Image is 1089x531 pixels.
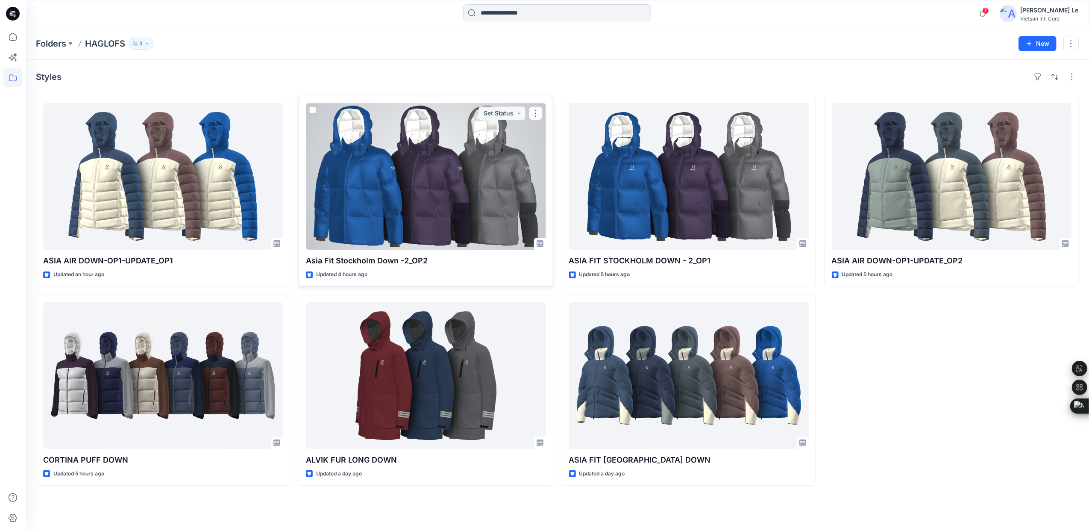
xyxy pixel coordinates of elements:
p: Updated 5 hours ago [579,270,630,279]
p: Updated an hour ago [53,270,104,279]
span: 7 [982,7,989,14]
p: Updated a day ago [316,469,362,478]
a: Asia Fit Stockholm Down -2​_OP2 [306,103,546,250]
a: ASIA AIR DOWN-OP1-UPDATE_OP1 [43,103,283,250]
button: 3 [129,38,153,50]
p: Updated 5 hours ago [842,270,893,279]
a: ASIA FIT STOCKHOLM DOWN [569,302,809,449]
p: Asia Fit Stockholm Down -2​_OP2 [306,255,546,267]
p: Updated a day ago [579,469,625,478]
p: HAGLOFS [85,38,125,50]
p: Updated 5 hours ago [53,469,104,478]
p: Updated 4 hours ago [316,270,367,279]
p: ALVIK FUR LONG DOWN [306,454,546,466]
p: 3 [139,39,143,48]
p: ASIA AIR DOWN-OP1-UPDATE_OP2 [832,255,1071,267]
p: ASIA FIT STOCKHOLM DOWN - 2​_OP1 [569,255,809,267]
h4: Styles [36,72,62,82]
img: avatar [1000,5,1017,22]
p: ASIA FIT [GEOGRAPHIC_DATA] DOWN [569,454,809,466]
button: New [1019,36,1057,51]
div: Vietsun Int. Corp [1020,15,1078,22]
div: [PERSON_NAME] Le [1020,5,1078,15]
a: Folders [36,38,66,50]
a: CORTINA PUFF DOWN [43,302,283,449]
a: ASIA FIT STOCKHOLM DOWN - 2​_OP1 [569,103,809,250]
a: ASIA AIR DOWN-OP1-UPDATE_OP2 [832,103,1071,250]
p: CORTINA PUFF DOWN [43,454,283,466]
a: ALVIK FUR LONG DOWN [306,302,546,449]
p: ASIA AIR DOWN-OP1-UPDATE_OP1 [43,255,283,267]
